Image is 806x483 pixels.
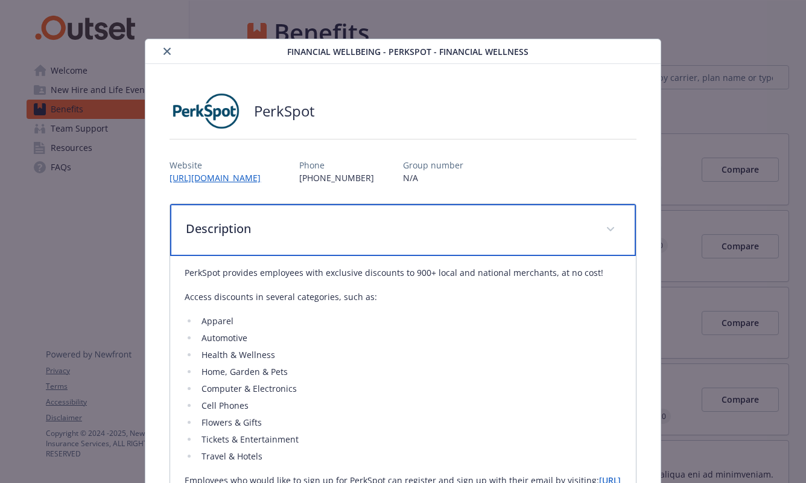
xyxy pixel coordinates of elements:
p: PerkSpot provides employees with exclusive discounts to 900+ local and national merchants, at no ... [185,266,621,280]
div: Description [170,204,635,256]
p: Website [170,159,270,171]
li: Computer & Electronics [198,382,621,396]
li: Health & Wellness [198,348,621,362]
li: Tickets & Entertainment [198,432,621,447]
li: Automotive [198,331,621,345]
p: N/A [403,171,463,184]
p: Access discounts in several categories, such as: [185,290,621,304]
li: Cell Phones [198,398,621,413]
span: Financial Wellbeing - PerkSpot - Financial Wellness [287,45,528,58]
li: Home, Garden & Pets [198,365,621,379]
li: Flowers & Gifts [198,415,621,430]
li: Travel & Hotels [198,449,621,464]
a: [URL][DOMAIN_NAME] [170,172,270,184]
p: Description [186,220,591,238]
li: Apparel [198,314,621,328]
p: Group number [403,159,463,171]
p: Phone [299,159,374,171]
p: [PHONE_NUMBER] [299,171,374,184]
button: close [160,44,174,59]
img: PerkSpot [170,93,242,129]
h2: PerkSpot [254,101,315,121]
